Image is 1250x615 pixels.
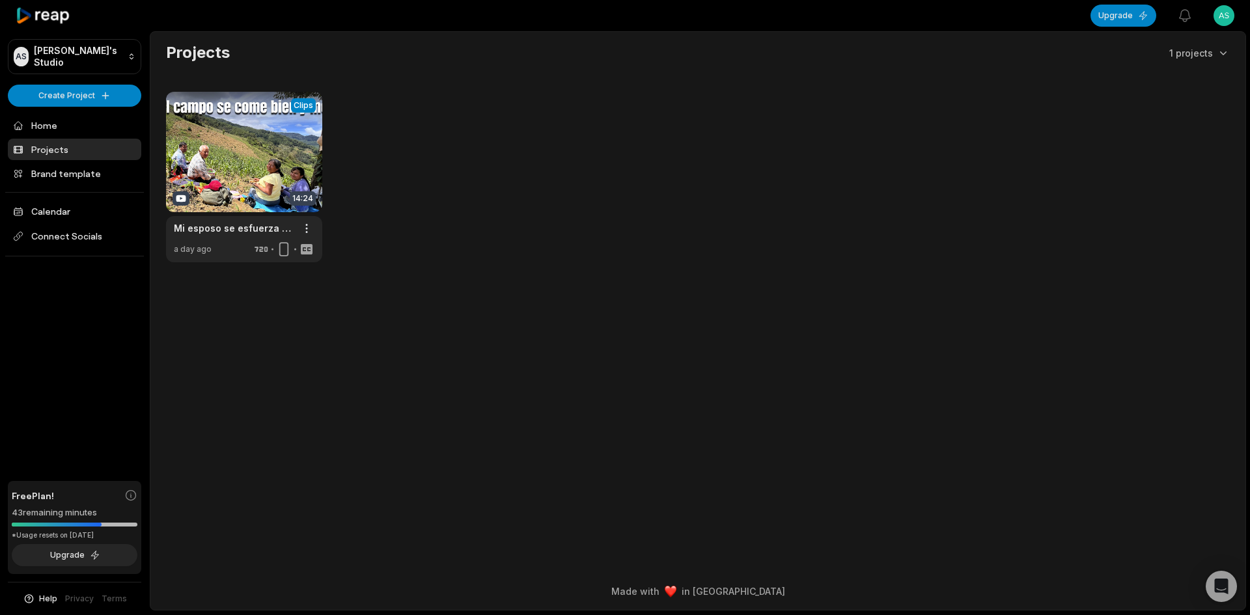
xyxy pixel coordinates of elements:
a: Projects [8,139,141,160]
div: *Usage resets on [DATE] [12,530,137,540]
a: Calendar [8,200,141,222]
h2: Projects [166,42,230,63]
span: Free Plan! [12,489,54,502]
a: Brand template [8,163,141,184]
div: 43 remaining minutes [12,506,137,519]
button: 1 projects [1169,46,1230,60]
a: Home [8,115,141,136]
button: Create Project [8,85,141,107]
div: Open Intercom Messenger [1206,571,1237,602]
div: AS [14,47,29,66]
span: Connect Socials [8,225,141,248]
button: Upgrade [1090,5,1156,27]
a: Terms [102,593,127,605]
p: [PERSON_NAME]'s Studio [34,45,122,68]
button: Upgrade [12,544,137,566]
span: Help [39,593,57,605]
div: Made with in [GEOGRAPHIC_DATA] [162,584,1234,598]
a: Privacy [65,593,94,605]
a: Mi esposo se esfuerza mucho en el trabajo, así que voy a llevarle su comida favorita al campo [174,221,294,235]
button: Help [23,593,57,605]
img: heart emoji [665,586,676,597]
